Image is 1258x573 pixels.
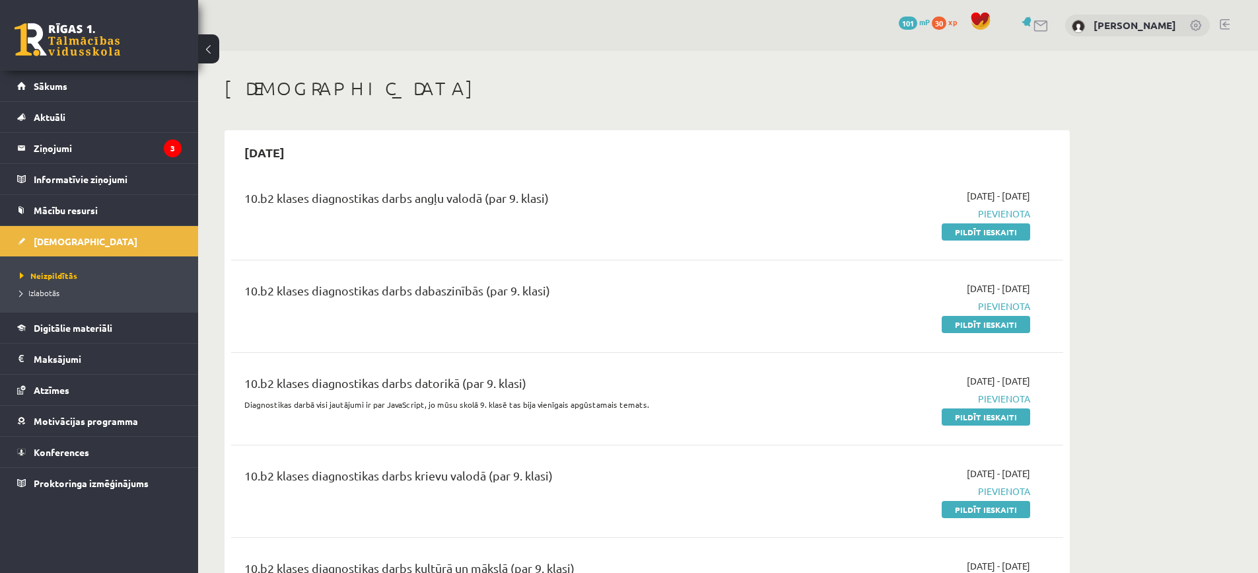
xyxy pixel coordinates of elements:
span: 30 [932,17,946,30]
i: 3 [164,139,182,157]
a: Motivācijas programma [17,406,182,436]
legend: Maksājumi [34,344,182,374]
a: Ziņojumi3 [17,133,182,163]
span: Proktoringa izmēģinājums [34,477,149,489]
h1: [DEMOGRAPHIC_DATA] [225,77,1070,100]
h2: [DATE] [231,137,298,168]
span: Pievienota [781,207,1030,221]
a: Rīgas 1. Tālmācības vidusskola [15,23,120,56]
div: 10.b2 klases diagnostikas darbs angļu valodā (par 9. klasi) [244,189,761,213]
img: Hardijs Zvirbulis [1072,20,1085,33]
span: [DATE] - [DATE] [967,467,1030,480]
span: Pievienota [781,392,1030,406]
span: [DEMOGRAPHIC_DATA] [34,235,137,247]
span: Konferences [34,446,89,458]
span: Neizpildītās [20,270,77,281]
a: 101 mP [899,17,930,27]
a: Pildīt ieskaiti [942,316,1030,333]
a: Proktoringa izmēģinājums [17,468,182,498]
a: Konferences [17,437,182,467]
span: Motivācijas programma [34,415,138,427]
a: Pildīt ieskaiti [942,501,1030,518]
a: Atzīmes [17,375,182,405]
a: Aktuāli [17,102,182,132]
span: Pievienota [781,299,1030,313]
div: 10.b2 klases diagnostikas darbs krievu valodā (par 9. klasi) [244,467,761,491]
p: Diagnostikas darbā visi jautājumi ir par JavaScript, jo mūsu skolā 9. klasē tas bija vienīgais ap... [244,399,761,410]
div: 10.b2 klases diagnostikas darbs datorikā (par 9. klasi) [244,374,761,399]
a: [PERSON_NAME] [1094,19,1176,32]
a: [DEMOGRAPHIC_DATA] [17,226,182,256]
span: mP [919,17,930,27]
legend: Ziņojumi [34,133,182,163]
span: [DATE] - [DATE] [967,189,1030,203]
a: Izlabotās [20,287,185,299]
a: Sākums [17,71,182,101]
span: Izlabotās [20,287,59,298]
span: Atzīmes [34,384,69,396]
span: [DATE] - [DATE] [967,374,1030,388]
a: Pildīt ieskaiti [942,408,1030,426]
span: Mācību resursi [34,204,98,216]
a: Pildīt ieskaiti [942,223,1030,241]
span: Digitālie materiāli [34,322,112,334]
span: Pievienota [781,484,1030,498]
span: 101 [899,17,917,30]
div: 10.b2 klases diagnostikas darbs dabaszinībās (par 9. klasi) [244,282,761,306]
a: Mācību resursi [17,195,182,225]
legend: Informatīvie ziņojumi [34,164,182,194]
span: xp [948,17,957,27]
a: Maksājumi [17,344,182,374]
span: Aktuāli [34,111,65,123]
span: [DATE] - [DATE] [967,282,1030,295]
a: Neizpildītās [20,270,185,282]
span: [DATE] - [DATE] [967,559,1030,573]
a: Informatīvie ziņojumi [17,164,182,194]
a: Digitālie materiāli [17,313,182,343]
a: 30 xp [932,17,963,27]
span: Sākums [34,80,67,92]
